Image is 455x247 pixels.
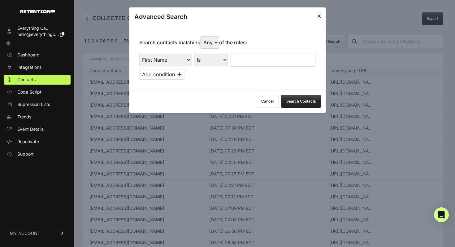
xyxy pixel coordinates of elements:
span: hello@everythingc... [17,32,59,37]
a: Reactivate [4,137,71,147]
span: Event Details [17,126,44,132]
span: Reactivate [17,139,39,145]
span: Trends [17,114,31,120]
a: Contacts [4,75,71,85]
a: MY ACCOUNT [4,224,71,243]
span: Dashboard [17,52,40,58]
span: Contacts [17,77,36,83]
img: Retention.com [20,10,55,13]
span: MY ACCOUNT [10,230,40,236]
a: Event Details [4,124,71,134]
a: Support [4,149,71,159]
h3: Advanced Search [134,12,187,21]
span: Supression Lists [17,101,50,108]
button: Cancel [256,95,279,108]
a: Dashboard [4,50,71,60]
button: Add condition [139,69,184,80]
div: Everything Ca... [17,25,64,31]
span: Code Script [17,89,41,95]
span: Support [17,151,34,157]
a: Trends [4,112,71,122]
a: Everything Ca... hello@everythingc... [4,23,71,39]
p: Search contacts matching of the rules: [139,36,247,49]
a: Code Script [4,87,71,97]
button: Search Contacts [281,95,321,108]
span: Integrations [17,64,41,70]
a: Supression Lists [4,99,71,109]
div: Open Intercom Messenger [434,207,449,222]
a: Integrations [4,62,71,72]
